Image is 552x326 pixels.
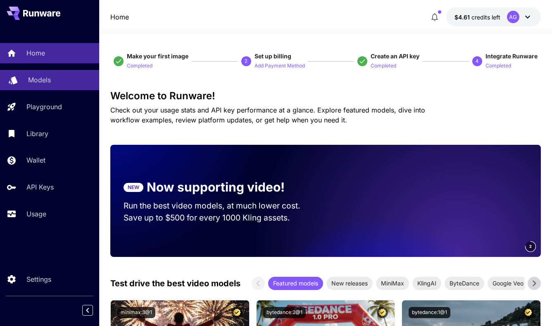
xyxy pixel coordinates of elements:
[263,307,306,318] button: bytedance:2@1
[255,62,305,70] p: Add Payment Method
[26,48,45,58] p: Home
[485,60,511,70] button: Completed
[445,279,484,288] span: ByteDance
[268,277,323,290] div: Featured models
[488,279,528,288] span: Google Veo
[454,13,500,22] div: $4.61489
[371,62,396,70] p: Completed
[26,102,62,112] p: Playground
[326,277,373,290] div: New releases
[110,12,129,22] nav: breadcrumb
[110,106,425,124] span: Check out your usage stats and API key performance at a glance. Explore featured models, dive int...
[110,277,240,290] p: Test drive the best video models
[124,200,312,212] p: Run the best video models, at much lower cost.
[507,11,519,23] div: AG
[26,274,51,284] p: Settings
[88,303,99,318] div: Collapse sidebar
[376,277,409,290] div: MiniMax
[326,279,373,288] span: New releases
[255,53,291,60] span: Set up billing
[412,279,441,288] span: KlingAI
[127,62,152,70] p: Completed
[485,62,511,70] p: Completed
[371,60,396,70] button: Completed
[124,212,312,224] p: Save up to $500 for every 1000 Kling assets.
[245,58,247,65] p: 2
[446,7,541,26] button: $4.61489AG
[110,12,129,22] a: Home
[117,307,155,318] button: minimax:3@1
[26,129,48,139] p: Library
[476,58,478,65] p: 4
[471,14,500,21] span: credits left
[377,307,388,318] button: Certified Model – Vetted for best performance and includes a commercial license.
[488,277,528,290] div: Google Veo
[147,178,285,197] p: Now supporting video!
[255,60,305,70] button: Add Payment Method
[127,53,188,60] span: Make your first image
[409,307,450,318] button: bytedance:1@1
[82,305,93,316] button: Collapse sidebar
[523,307,534,318] button: Certified Model – Vetted for best performance and includes a commercial license.
[529,243,532,249] span: 2
[110,90,540,102] h3: Welcome to Runware!
[376,279,409,288] span: MiniMax
[26,182,54,192] p: API Keys
[485,53,538,60] span: Integrate Runware
[231,307,243,318] button: Certified Model – Vetted for best performance and includes a commercial license.
[26,209,46,219] p: Usage
[268,279,323,288] span: Featured models
[454,14,471,21] span: $4.61
[26,155,45,165] p: Wallet
[28,75,51,85] p: Models
[445,277,484,290] div: ByteDance
[127,60,152,70] button: Completed
[412,277,441,290] div: KlingAI
[371,53,419,60] span: Create an API key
